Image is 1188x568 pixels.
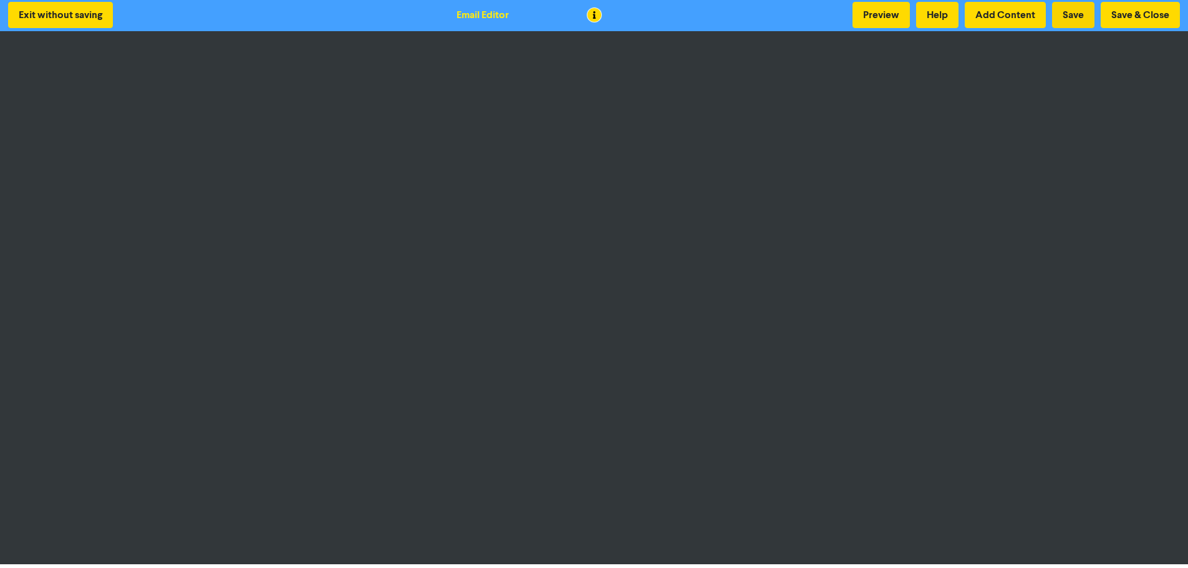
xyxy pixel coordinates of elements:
div: Email Editor [456,7,509,22]
button: Help [916,2,959,28]
button: Save & Close [1101,2,1180,28]
button: Add Content [965,2,1046,28]
button: Exit without saving [8,2,113,28]
button: Save [1052,2,1094,28]
button: Preview [852,2,910,28]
